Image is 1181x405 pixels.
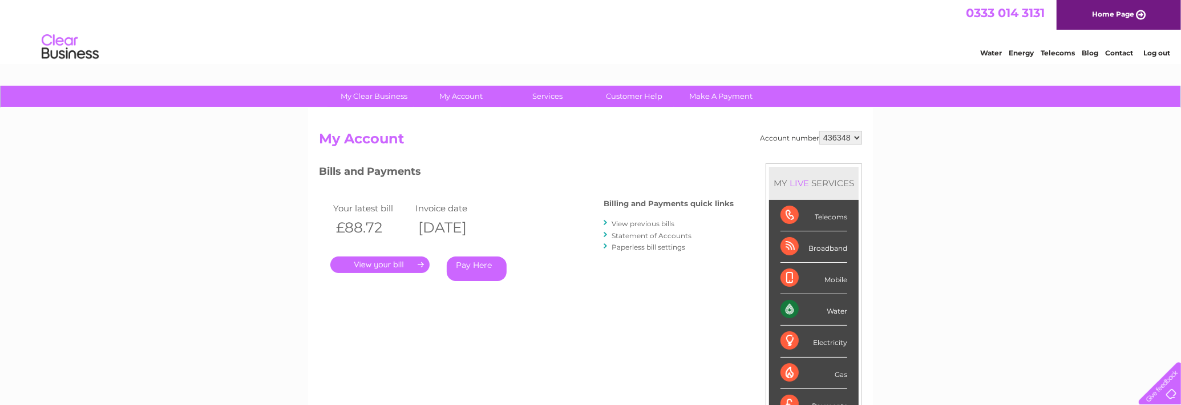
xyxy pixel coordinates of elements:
a: . [330,256,430,273]
a: View previous bills [612,219,674,228]
a: My Clear Business [327,86,422,107]
a: Energy [1009,49,1034,57]
img: logo.png [41,30,99,65]
a: Log out [1143,49,1170,57]
td: Your latest bill [330,201,412,216]
div: Broadband [780,231,847,263]
div: MY SERVICES [769,167,859,199]
div: Electricity [780,326,847,357]
h2: My Account [319,131,862,153]
h3: Bills and Payments [319,163,734,183]
td: Invoice date [412,201,495,216]
a: My Account [414,86,508,107]
a: Contact [1105,49,1133,57]
div: Account number [760,131,862,145]
div: Water [780,294,847,326]
a: Statement of Accounts [612,231,691,240]
a: 0333 014 3131 [966,6,1045,20]
a: Telecoms [1041,49,1075,57]
a: Customer Help [588,86,682,107]
a: Blog [1082,49,1098,57]
div: Telecoms [780,200,847,231]
h4: Billing and Payments quick links [604,199,734,208]
th: [DATE] [412,216,495,239]
a: Pay Here [447,256,507,281]
th: £88.72 [330,216,412,239]
a: Services [501,86,595,107]
div: Mobile [780,263,847,294]
a: Water [980,49,1002,57]
div: Gas [780,358,847,389]
div: Clear Business is a trading name of Verastar Limited (registered in [GEOGRAPHIC_DATA] No. 3667643... [322,6,861,55]
a: Paperless bill settings [612,243,685,251]
div: LIVE [787,178,811,189]
a: Make A Payment [674,86,769,107]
